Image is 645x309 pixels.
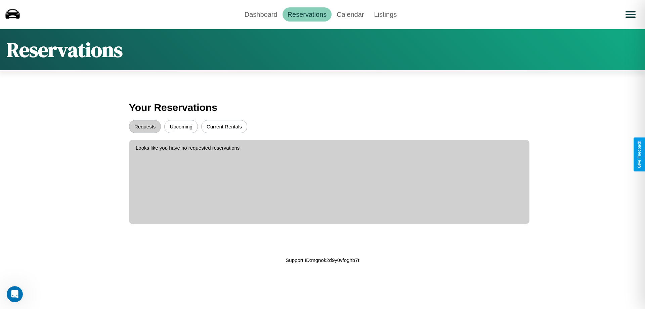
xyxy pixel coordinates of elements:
[240,7,283,22] a: Dashboard
[7,286,23,302] iframe: Intercom live chat
[369,7,402,22] a: Listings
[164,120,198,133] button: Upcoming
[136,143,523,152] p: Looks like you have no requested reservations
[621,5,640,24] button: Open menu
[637,141,642,168] div: Give Feedback
[129,99,516,117] h3: Your Reservations
[286,256,359,265] p: Support ID: mgnok2d9y0vfoghb7t
[129,120,161,133] button: Requests
[7,36,123,64] h1: Reservations
[332,7,369,22] a: Calendar
[283,7,332,22] a: Reservations
[201,120,247,133] button: Current Rentals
